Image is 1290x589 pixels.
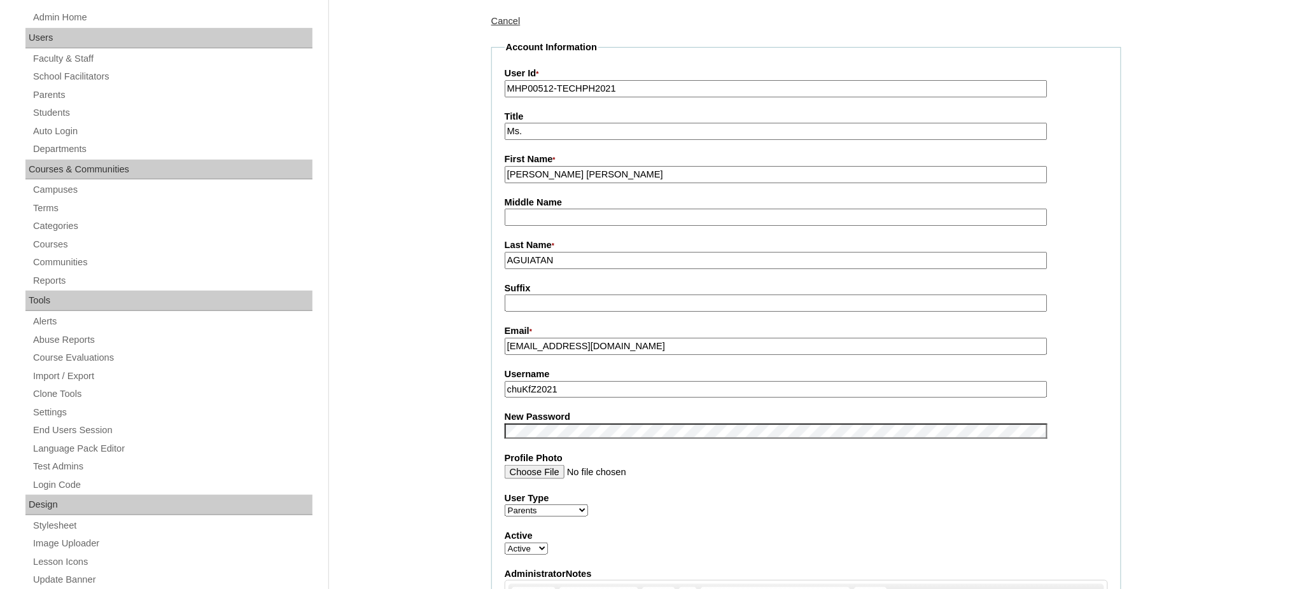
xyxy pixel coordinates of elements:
a: Faculty & Staff [32,51,312,67]
label: User Type [505,492,1108,505]
a: Categories [32,218,312,234]
div: Users [25,28,312,48]
label: New Password [505,410,1108,424]
a: Auto Login [32,123,312,139]
a: School Facilitators [32,69,312,85]
a: Language Pack Editor [32,441,312,457]
a: Reports [32,273,312,289]
label: Email [505,324,1108,338]
label: AdministratorNotes [505,567,1108,581]
a: Communities [32,254,312,270]
label: Middle Name [505,196,1108,209]
a: Settings [32,405,312,420]
div: Courses & Communities [25,160,312,180]
a: End Users Session [32,422,312,438]
a: Test Admins [32,459,312,475]
a: Abuse Reports [32,332,312,348]
a: Update Banner [32,572,312,588]
div: Design [25,495,312,515]
a: Lesson Icons [32,554,312,570]
a: Image Uploader [32,536,312,551]
a: Stylesheet [32,518,312,534]
label: User Id [505,67,1108,81]
a: Import / Export [32,368,312,384]
div: Tools [25,291,312,311]
label: Active [505,529,1108,543]
a: Cancel [491,16,521,26]
legend: Account Information [505,41,598,54]
a: Alerts [32,314,312,329]
label: First Name [505,153,1108,167]
label: Last Name [505,239,1108,253]
a: Campuses [32,182,312,198]
a: Parents [32,87,312,103]
label: Username [505,368,1108,381]
a: Courses [32,237,312,253]
a: Clone Tools [32,386,312,402]
label: Title [505,110,1108,123]
a: Terms [32,200,312,216]
a: Course Evaluations [32,350,312,366]
a: Login Code [32,477,312,493]
a: Admin Home [32,10,312,25]
label: Suffix [505,282,1108,295]
label: Profile Photo [505,452,1108,465]
a: Departments [32,141,312,157]
a: Students [32,105,312,121]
